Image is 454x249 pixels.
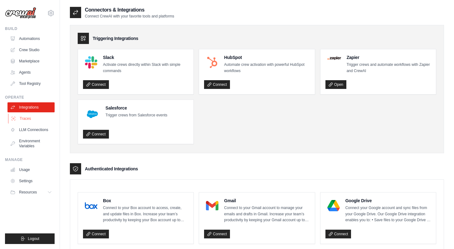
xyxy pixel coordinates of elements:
a: Marketplace [7,56,55,66]
a: Connect [204,230,230,238]
span: Logout [28,236,39,241]
a: Connect [204,80,230,89]
a: Traces [8,114,55,124]
p: Trigger crews from Salesforce events [105,112,167,119]
h4: HubSpot [224,54,310,61]
p: Automate crew activation with powerful HubSpot workflows [224,62,310,74]
img: Box Logo [85,199,97,212]
h2: Connectors & Integrations [85,6,174,14]
a: Open [325,80,346,89]
a: Crew Studio [7,45,55,55]
h3: Triggering Integrations [93,35,138,41]
a: Connect [83,230,109,238]
h4: Gmail [224,198,310,204]
p: Connect to your Box account to access, create, and update files in Box. Increase your team’s prod... [103,205,188,223]
a: Integrations [7,102,55,112]
p: Connect to your Gmail account to manage your emails and drafts in Gmail. Increase your team’s pro... [224,205,310,223]
a: Automations [7,34,55,44]
p: Trigger crews and automate workflows with Zapier and CrewAI [347,62,431,74]
h3: Authenticated Integrations [85,166,138,172]
h4: Google Drive [345,198,431,204]
p: Connect your Google account and sync files from your Google Drive. Our Google Drive integration e... [345,205,431,223]
img: Logo [5,7,36,19]
h4: Box [103,198,188,204]
button: Logout [5,233,55,244]
a: Connect [325,230,351,238]
h4: Zapier [347,54,431,61]
img: Slack Logo [85,56,97,69]
p: Activate crews directly within Slack with simple commands [103,62,188,74]
img: Salesforce Logo [85,107,100,122]
img: Zapier Logo [327,56,341,60]
a: Usage [7,165,55,175]
a: Settings [7,176,55,186]
div: Manage [5,157,55,162]
a: Environment Variables [7,136,55,151]
div: Build [5,26,55,31]
img: Google Drive Logo [327,199,340,212]
img: Gmail Logo [206,199,218,212]
h4: Slack [103,54,188,61]
img: HubSpot Logo [206,56,218,69]
button: Resources [7,187,55,197]
span: Resources [19,190,37,195]
p: Connect CrewAI with your favorite tools and platforms [85,14,174,19]
div: Operate [5,95,55,100]
a: LLM Connections [7,125,55,135]
a: Connect [83,80,109,89]
a: Tool Registry [7,79,55,89]
a: Connect [83,130,109,139]
h4: Salesforce [105,105,167,111]
a: Agents [7,67,55,77]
